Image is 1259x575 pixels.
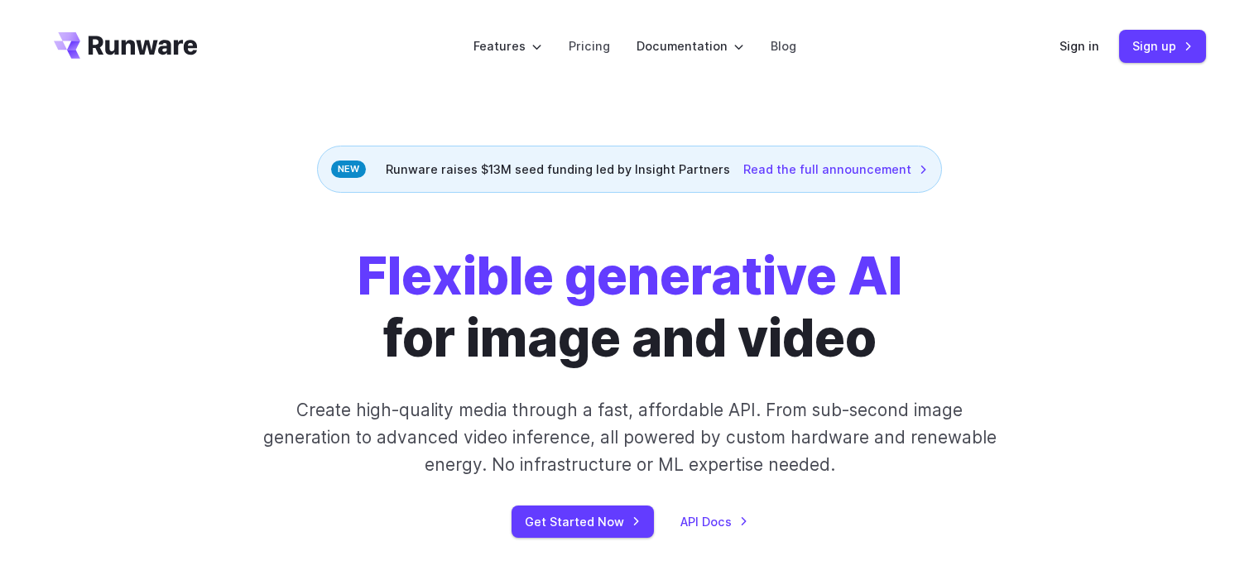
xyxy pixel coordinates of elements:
[569,36,610,55] a: Pricing
[317,146,942,193] div: Runware raises $13M seed funding led by Insight Partners
[771,36,796,55] a: Blog
[54,32,198,59] a: Go to /
[358,245,902,307] strong: Flexible generative AI
[261,396,998,479] p: Create high-quality media through a fast, affordable API. From sub-second image generation to adv...
[637,36,744,55] label: Documentation
[512,506,654,538] a: Get Started Now
[1119,30,1206,62] a: Sign up
[1060,36,1099,55] a: Sign in
[473,36,542,55] label: Features
[358,246,902,370] h1: for image and video
[680,512,748,531] a: API Docs
[743,160,928,179] a: Read the full announcement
